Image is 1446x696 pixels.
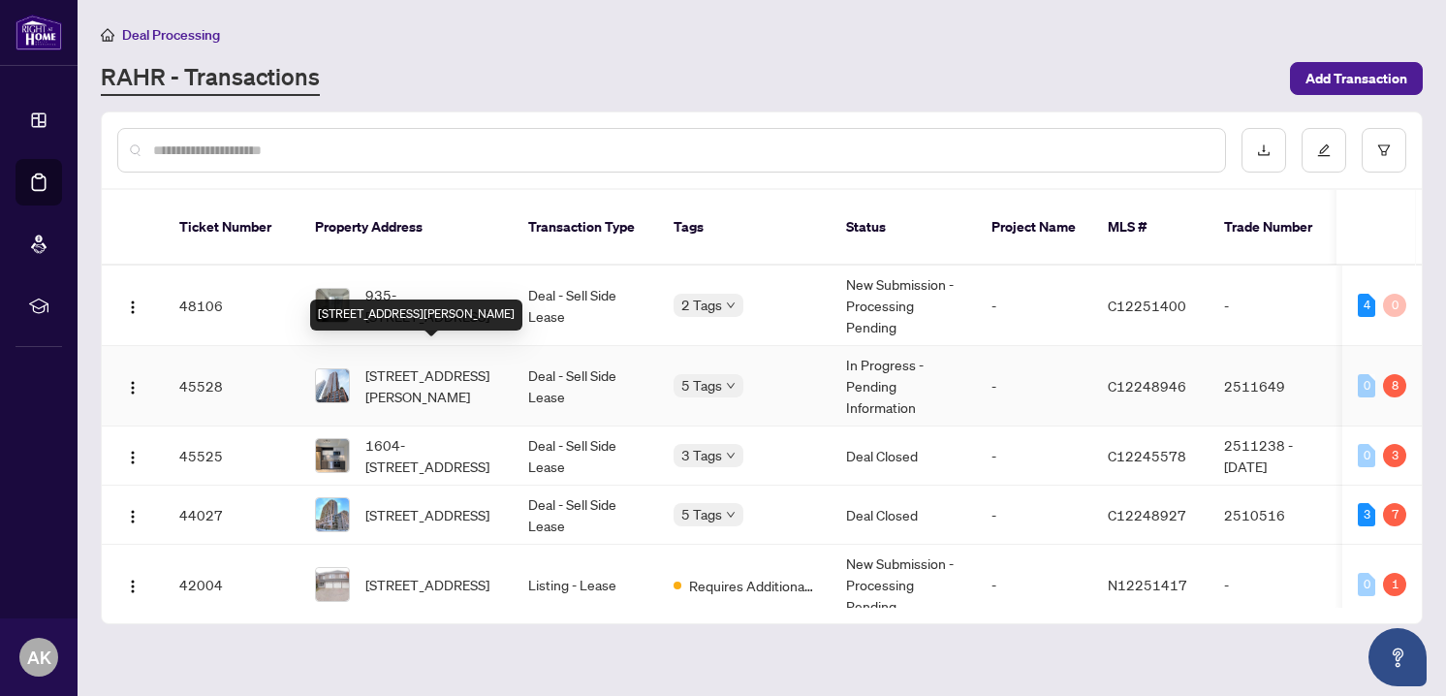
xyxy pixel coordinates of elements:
[365,574,489,595] span: [STREET_ADDRESS]
[125,300,141,315] img: Logo
[831,346,976,427] td: In Progress - Pending Information
[164,545,299,625] td: 42004
[1257,143,1271,157] span: download
[1305,63,1407,94] span: Add Transaction
[976,486,1092,545] td: -
[164,346,299,427] td: 45528
[299,190,513,266] th: Property Address
[316,289,349,322] img: thumbnail-img
[1377,143,1391,157] span: filter
[726,510,736,520] span: down
[117,290,148,321] button: Logo
[1358,503,1375,526] div: 3
[1383,503,1406,526] div: 7
[726,381,736,391] span: down
[831,427,976,486] td: Deal Closed
[1209,486,1344,545] td: 2510516
[513,545,658,625] td: Listing - Lease
[1383,444,1406,467] div: 3
[513,190,658,266] th: Transaction Type
[1358,444,1375,467] div: 0
[1209,346,1344,427] td: 2511649
[1290,62,1423,95] button: Add Transaction
[1368,628,1427,686] button: Open asap
[976,427,1092,486] td: -
[1383,294,1406,317] div: 0
[831,486,976,545] td: Deal Closed
[1242,128,1286,173] button: download
[831,190,976,266] th: Status
[1317,143,1331,157] span: edit
[658,190,831,266] th: Tags
[365,434,497,477] span: 1604-[STREET_ADDRESS]
[16,15,62,50] img: logo
[1209,545,1344,625] td: -
[1108,506,1186,523] span: C12248927
[1209,190,1344,266] th: Trade Number
[513,486,658,545] td: Deal - Sell Side Lease
[1358,294,1375,317] div: 4
[101,61,320,96] a: RAHR - Transactions
[365,364,497,407] span: [STREET_ADDRESS][PERSON_NAME]
[164,266,299,346] td: 48106
[681,444,722,466] span: 3 Tags
[164,427,299,486] td: 45525
[365,284,497,327] span: 935-[STREET_ADDRESS]
[681,374,722,396] span: 5 Tags
[101,28,114,42] span: home
[726,301,736,310] span: down
[976,545,1092,625] td: -
[681,294,722,316] span: 2 Tags
[513,346,658,427] td: Deal - Sell Side Lease
[1302,128,1346,173] button: edit
[125,380,141,395] img: Logo
[27,644,51,671] span: AK
[681,503,722,525] span: 5 Tags
[310,300,522,331] div: [STREET_ADDRESS][PERSON_NAME]
[1092,190,1209,266] th: MLS #
[976,190,1092,266] th: Project Name
[689,575,815,596] span: Requires Additional Docs
[726,451,736,460] span: down
[513,266,658,346] td: Deal - Sell Side Lease
[164,190,299,266] th: Ticket Number
[1209,266,1344,346] td: -
[1108,377,1186,395] span: C12248946
[316,369,349,402] img: thumbnail-img
[316,439,349,472] img: thumbnail-img
[117,499,148,530] button: Logo
[831,545,976,625] td: New Submission - Processing Pending
[316,498,349,531] img: thumbnail-img
[117,440,148,471] button: Logo
[1362,128,1406,173] button: filter
[125,450,141,465] img: Logo
[1358,573,1375,596] div: 0
[1108,447,1186,464] span: C12245578
[1358,374,1375,397] div: 0
[1108,297,1186,314] span: C12251400
[117,370,148,401] button: Logo
[976,266,1092,346] td: -
[1209,427,1344,486] td: 2511238 - [DATE]
[117,569,148,600] button: Logo
[513,427,658,486] td: Deal - Sell Side Lease
[125,579,141,594] img: Logo
[976,346,1092,427] td: -
[1108,576,1187,593] span: N12251417
[831,266,976,346] td: New Submission - Processing Pending
[316,568,349,601] img: thumbnail-img
[164,486,299,545] td: 44027
[1383,374,1406,397] div: 8
[125,509,141,524] img: Logo
[1383,573,1406,596] div: 1
[122,26,220,44] span: Deal Processing
[365,504,489,525] span: [STREET_ADDRESS]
